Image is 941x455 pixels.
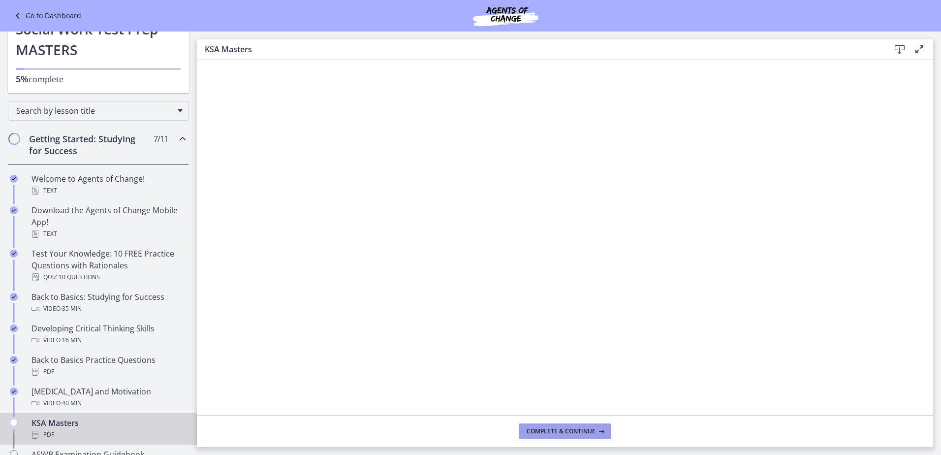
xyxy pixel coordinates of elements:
[31,185,185,196] div: Text
[31,291,185,315] div: Back to Basics: Studying for Success
[31,354,185,378] div: Back to Basics Practice Questions
[31,271,185,283] div: Quiz
[31,323,185,346] div: Developing Critical Thinking Skills
[31,397,185,409] div: Video
[57,271,100,283] span: · 10 Questions
[527,427,596,435] span: Complete & continue
[10,250,18,258] i: Completed
[8,101,189,121] div: Search by lesson title
[31,429,185,441] div: PDF
[10,293,18,301] i: Completed
[31,334,185,346] div: Video
[29,133,149,157] h2: Getting Started: Studying for Success
[31,417,185,441] div: KSA Masters
[31,303,185,315] div: Video
[61,303,82,315] span: · 35 min
[61,397,82,409] span: · 40 min
[10,356,18,364] i: Completed
[16,105,173,116] span: Search by lesson title
[31,204,185,240] div: Download the Agents of Change Mobile App!
[12,10,81,22] a: Go to Dashboard
[31,228,185,240] div: Text
[154,133,168,145] span: 7 / 11
[10,206,18,214] i: Completed
[519,423,611,439] button: Complete & continue
[446,4,565,28] img: Agents of Change
[205,43,874,55] h3: KSA Masters
[31,366,185,378] div: PDF
[61,334,82,346] span: · 16 min
[10,388,18,395] i: Completed
[31,173,185,196] div: Welcome to Agents of Change!
[10,325,18,332] i: Completed
[31,248,185,283] div: Test Your Knowledge: 10 FREE Practice Questions with Rationales
[16,73,29,85] span: 5%
[10,175,18,183] i: Completed
[31,386,185,409] div: [MEDICAL_DATA] and Motivation
[16,73,181,85] p: complete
